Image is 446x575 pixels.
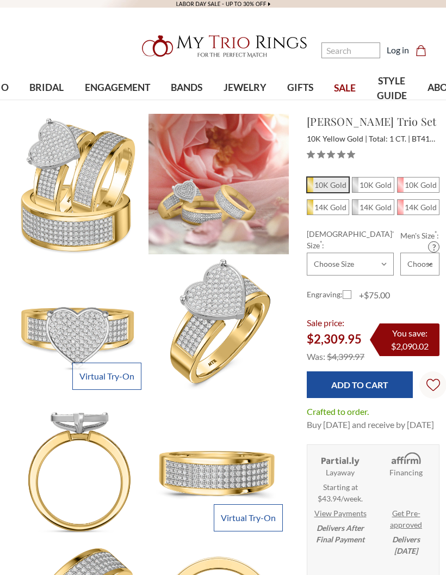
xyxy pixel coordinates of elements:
label: [DEMOGRAPHIC_DATA]' Size : [307,228,394,251]
strong: Layaway [326,467,355,478]
span: 14K Yellow Gold [307,200,349,215]
img: Photo of Valentina 1 ct tw. Diamond Heart Cluster Trio Set 10K Yellow Gold [BT418Y-C035] [148,114,289,254]
a: Get Pre-approved [376,507,436,530]
img: Photo of Valentina 1 ct tw. Diamond Heart Cluster Trio Set 10K Yellow Gold [BT418YL] [148,397,289,537]
span: [DATE] [394,546,418,555]
img: Photo of Valentina 1 ct tw. Diamond Heart Cluster Trio Set 10K Yellow Gold [BT418YE-C035] [7,255,147,396]
strong: Financing [389,467,423,478]
a: BRIDAL [19,70,74,106]
img: Affirm [385,451,426,467]
button: submenu toggle [239,106,250,107]
label: +$75.00 [343,289,390,302]
input: Add to Cart [307,371,413,398]
a: JEWELRY [213,70,276,106]
a: View Payments [314,507,367,519]
span: JEWELRY [224,81,267,95]
li: Affirm [373,445,439,563]
span: 10K White Gold [352,178,394,192]
em: Delivers After Final Payment [316,522,364,545]
button: submenu toggle [181,106,192,107]
label: Men's Size : [400,230,439,241]
a: Log in [387,44,409,57]
span: 10K Yellow Gold [307,134,367,143]
a: Virtual Try-On [72,363,141,390]
a: ENGAGEMENT [75,70,160,106]
button: submenu toggle [295,106,306,107]
input: Search and use arrows or TAB to navigate results [321,42,380,58]
button: submenu toggle [112,106,123,107]
span: Starting at $43.94/week. [318,481,363,504]
button: submenu toggle [41,106,52,107]
span: Was: [307,351,325,362]
label: Engraving: [307,289,343,302]
svg: Wish Lists [426,344,440,426]
em: 14K Gold [405,203,437,212]
em: Delivers [392,534,420,556]
span: 14K White Gold [352,200,394,215]
em: 14K Gold [360,203,392,212]
em: 10K Gold [314,180,346,189]
h1: [PERSON_NAME] Trio Set [307,113,439,130]
img: My Trio Rings [136,29,310,64]
span: ENGAGEMENT [85,81,150,95]
span: $4,399.97 [327,351,364,362]
img: Photo of Valentina 1 ct tw. Diamond Heart Cluster Trio Set 10K Yellow Gold [BT418YE-C035] [7,397,147,537]
li: Layaway [307,445,373,552]
a: SALE [324,71,366,106]
a: My Trio Rings [129,29,317,64]
span: 10K Rose Gold [398,178,439,192]
img: Layaway [319,451,361,467]
em: 10K Gold [360,180,392,189]
span: $2,309.95 [307,332,362,346]
span: BANDS [171,81,202,95]
span: 14K Rose Gold [398,200,439,215]
em: 10K Gold [405,180,437,189]
dd: Buy [DATE] and receive by [DATE] [307,418,434,431]
a: GIFTS [277,70,324,106]
a: Virtual Try-On [214,504,283,531]
img: Photo of Valentina 1 ct tw. Diamond Heart Cluster Trio Set 10K Yellow Gold [BT418YE-C035] [148,255,289,396]
svg: cart.cart_preview [416,45,426,56]
span: GIFTS [287,81,313,95]
img: Photo of Valentina 1 ct tw. Diamond Heart Cluster Trio Set 10K Yellow Gold [BT418Y-C035] [7,114,147,254]
span: 10K Yellow Gold [307,178,349,192]
a: Cart with 0 items [416,44,433,57]
span: BRIDAL [29,81,64,95]
span: Total: 1 CT. [369,134,410,143]
a: Size Guide [428,241,439,253]
span: Sale price: [307,317,344,328]
dt: Crafted to order. [307,405,369,418]
span: You save: $2,090.02 [391,328,429,351]
em: 14K Gold [314,203,346,212]
a: BANDS [160,70,213,106]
